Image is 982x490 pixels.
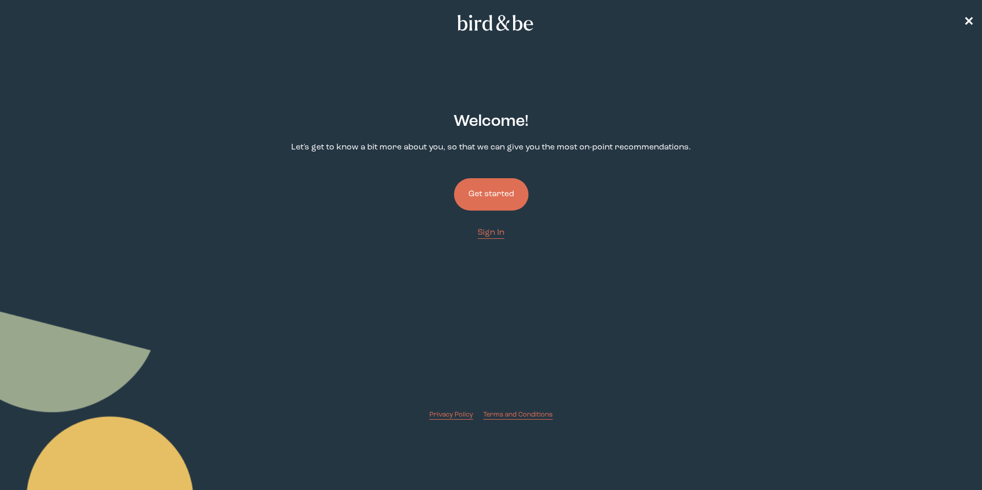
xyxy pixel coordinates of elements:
a: Get started [454,162,528,227]
span: Privacy Policy [429,411,473,418]
iframe: Gorgias live chat messenger [931,442,972,480]
a: Sign In [478,227,504,239]
button: Get started [454,178,528,211]
p: Let's get to know a bit more about you, so that we can give you the most on-point recommendations. [291,142,691,154]
h2: Welcome ! [454,110,528,134]
span: ✕ [964,16,974,29]
a: Privacy Policy [429,410,473,420]
span: Terms and Conditions [483,411,553,418]
a: Terms and Conditions [483,410,553,420]
a: ✕ [964,14,974,32]
span: Sign In [478,229,504,237]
